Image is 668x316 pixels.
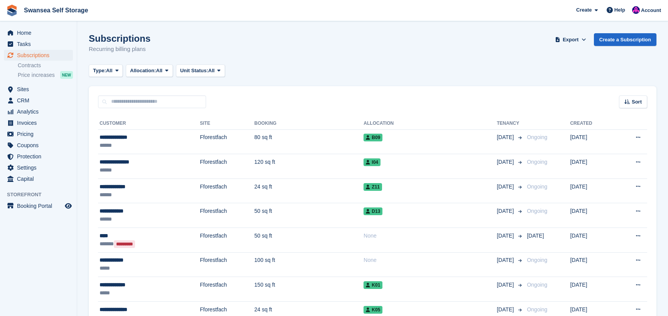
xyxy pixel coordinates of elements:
span: Ongoing [527,134,547,140]
span: Create [576,6,592,14]
td: [DATE] [570,203,614,228]
span: Pricing [17,129,63,139]
a: menu [4,200,73,211]
a: menu [4,173,73,184]
span: [DATE] [497,306,515,314]
span: [DATE] [497,281,515,289]
a: menu [4,151,73,162]
span: Home [17,27,63,38]
th: Allocation [364,117,497,130]
th: Site [200,117,254,130]
td: [DATE] [570,154,614,179]
span: [DATE] [497,207,515,215]
td: 120 sq ft [254,154,364,179]
a: menu [4,39,73,49]
a: menu [4,50,73,61]
td: [DATE] [570,129,614,154]
div: None [364,256,497,264]
td: Fforestfach [200,252,254,277]
th: Tenancy [497,117,524,130]
div: None [364,232,497,240]
td: [DATE] [570,277,614,302]
span: Sort [632,98,642,106]
span: All [156,67,162,75]
span: [DATE] [497,256,515,264]
td: 50 sq ft [254,228,364,253]
span: [DATE] [497,133,515,141]
span: All [106,67,113,75]
span: Ongoing [527,159,547,165]
a: menu [4,140,73,151]
span: Account [641,7,661,14]
span: CRM [17,95,63,106]
span: K05 [364,306,382,314]
span: Allocation: [130,67,156,75]
span: Ongoing [527,306,547,313]
th: Customer [98,117,200,130]
span: Settings [17,162,63,173]
span: Ongoing [527,282,547,288]
button: Type: All [89,65,123,77]
a: menu [4,129,73,139]
span: Ongoing [527,208,547,214]
td: Fforestfach [200,129,254,154]
td: Fforestfach [200,277,254,302]
span: Sites [17,84,63,95]
td: [DATE] [570,178,614,203]
td: [DATE] [570,252,614,277]
span: Z11 [364,183,382,191]
td: Fforestfach [200,203,254,228]
span: D13 [364,207,382,215]
span: K01 [364,281,382,289]
td: 24 sq ft [254,178,364,203]
a: menu [4,84,73,95]
span: Ongoing [527,257,547,263]
a: Swansea Self Storage [21,4,91,17]
a: Price increases NEW [18,71,73,79]
span: Coupons [17,140,63,151]
p: Recurring billing plans [89,45,151,54]
td: [DATE] [570,228,614,253]
a: Contracts [18,62,73,69]
span: Subscriptions [17,50,63,61]
a: menu [4,27,73,38]
span: [DATE] [497,232,515,240]
span: Export [563,36,578,44]
h1: Subscriptions [89,33,151,44]
span: Analytics [17,106,63,117]
span: Price increases [18,71,55,79]
td: Fforestfach [200,228,254,253]
td: 150 sq ft [254,277,364,302]
a: menu [4,117,73,128]
span: I04 [364,158,381,166]
span: All [208,67,215,75]
span: Capital [17,173,63,184]
td: Fforestfach [200,154,254,179]
td: Fforestfach [200,178,254,203]
span: Protection [17,151,63,162]
td: 100 sq ft [254,252,364,277]
span: Type: [93,67,106,75]
span: Invoices [17,117,63,128]
div: NEW [60,71,73,79]
span: Tasks [17,39,63,49]
span: [DATE] [497,158,515,166]
span: Ongoing [527,183,547,190]
span: Booking Portal [17,200,63,211]
button: Export [554,33,588,46]
td: 80 sq ft [254,129,364,154]
img: Donna Davies [632,6,640,14]
button: Allocation: All [126,65,173,77]
a: Create a Subscription [594,33,656,46]
span: Help [614,6,625,14]
span: B09 [364,134,382,141]
span: [DATE] [527,233,544,239]
span: [DATE] [497,183,515,191]
span: Storefront [7,191,77,199]
a: menu [4,106,73,117]
th: Created [570,117,614,130]
button: Unit Status: All [176,65,225,77]
th: Booking [254,117,364,130]
a: menu [4,162,73,173]
td: 50 sq ft [254,203,364,228]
